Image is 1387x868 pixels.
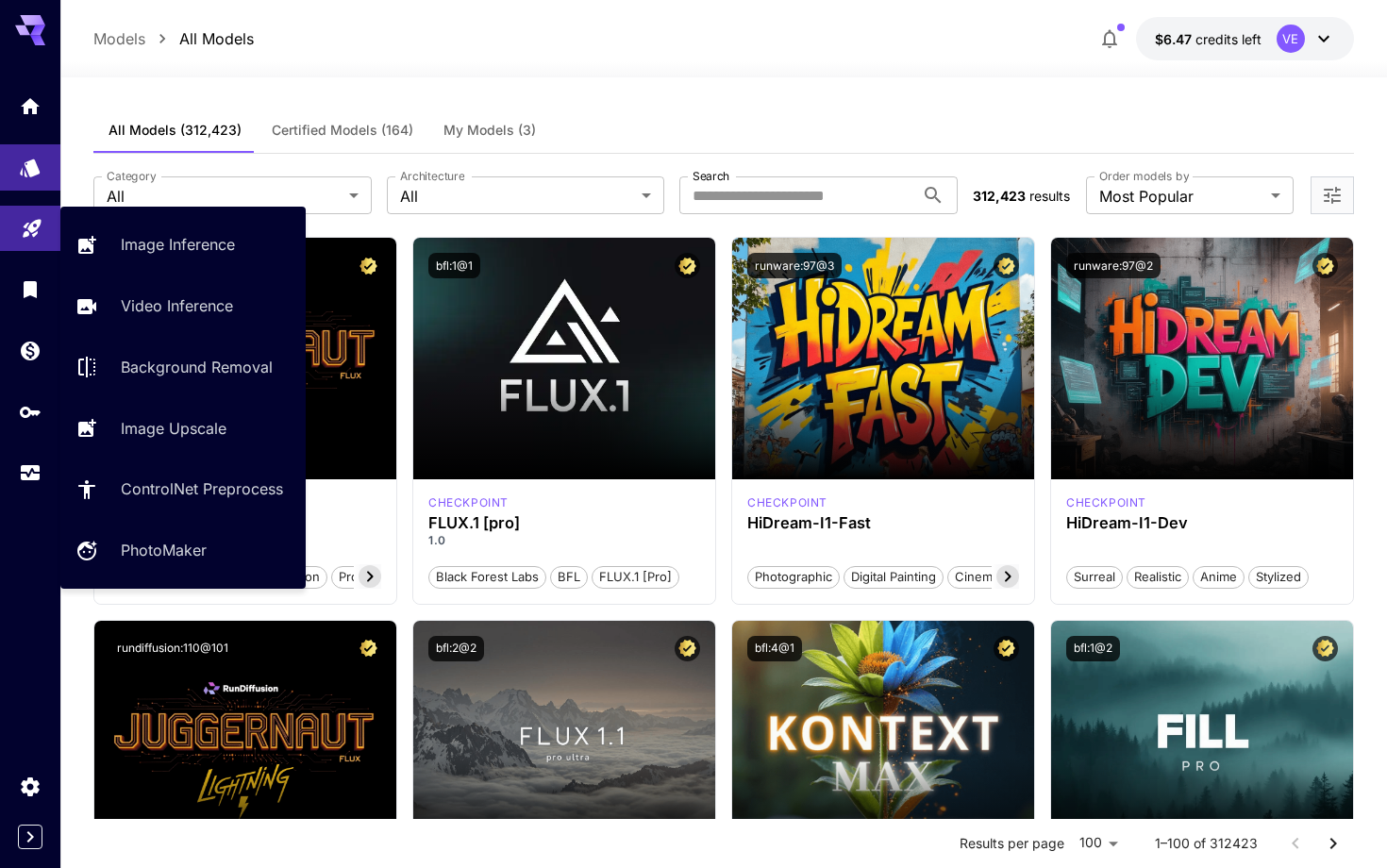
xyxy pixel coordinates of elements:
span: results [1029,188,1070,204]
p: checkpoint [747,494,827,511]
div: $6.47357 [1155,29,1262,49]
label: Search [693,168,729,184]
span: BFL [551,568,587,587]
button: Open more filters [1321,184,1344,208]
p: PhotoMaker [121,539,207,561]
button: Certified Model – Vetted for best performance and includes a commercial license. [356,253,381,278]
label: Order models by [1099,168,1189,184]
button: runware:97@2 [1066,253,1161,278]
label: Architecture [400,168,464,184]
span: All [400,185,635,208]
span: Realistic [1128,568,1188,587]
span: Stylized [1249,568,1308,587]
button: Certified Model – Vetted for best performance and includes a commercial license. [994,253,1019,278]
span: Cinematic [948,568,1019,587]
button: bfl:1@1 [428,253,480,278]
div: Library [19,277,42,301]
div: Usage [19,461,42,485]
button: bfl:2@2 [428,636,484,661]
span: 312,423 [973,188,1026,204]
p: Video Inference [121,294,233,317]
span: Most Popular [1099,185,1263,208]
p: 1–100 of 312423 [1155,834,1258,853]
span: Digital Painting [844,568,943,587]
span: pro [332,568,365,587]
span: FLUX.1 [pro] [593,568,678,587]
div: VE [1277,25,1305,53]
div: 100 [1072,829,1125,857]
button: Expand sidebar [18,825,42,849]
p: ControlNet Preprocess [121,477,283,500]
p: checkpoint [428,494,509,511]
button: bfl:4@1 [747,636,802,661]
div: Playground [21,210,43,234]
label: Category [107,168,157,184]
span: Certified Models (164) [272,122,413,139]
span: Black Forest Labs [429,568,545,587]
p: Image Upscale [121,417,226,440]
div: Settings [19,775,42,798]
div: fluxpro [428,494,509,511]
button: Certified Model – Vetted for best performance and includes a commercial license. [675,253,700,278]
button: Certified Model – Vetted for best performance and includes a commercial license. [994,636,1019,661]
a: PhotoMaker [60,527,306,574]
h3: FLUX.1 [pro] [428,514,700,532]
button: Certified Model – Vetted for best performance and includes a commercial license. [356,636,381,661]
button: $6.47357 [1136,17,1354,60]
button: rundiffusion:110@101 [109,636,236,661]
p: All Models [179,27,254,50]
span: My Models (3) [443,122,536,139]
nav: breadcrumb [93,27,254,50]
a: Background Removal [60,344,306,391]
button: runware:97@3 [747,253,842,278]
p: checkpoint [1066,494,1146,511]
a: Image Upscale [60,405,306,451]
button: Certified Model – Vetted for best performance and includes a commercial license. [1312,636,1338,661]
span: All [107,185,342,208]
div: HiDream Fast [747,494,827,511]
a: Video Inference [60,283,306,329]
div: API Keys [19,400,42,424]
span: All Models (312,423) [109,122,242,139]
p: Results per page [960,834,1064,853]
div: Home [19,89,42,112]
a: ControlNet Preprocess [60,466,306,512]
div: Wallet [19,339,42,362]
span: credits left [1195,31,1262,47]
h3: HiDream-I1-Dev [1066,514,1338,532]
p: Background Removal [121,356,273,378]
div: HiDream Dev [1066,494,1146,511]
p: Models [93,27,145,50]
p: 1.0 [428,532,700,549]
span: Photographic [748,568,839,587]
button: Go to next page [1314,825,1352,862]
div: Models [19,150,42,174]
button: Certified Model – Vetted for best performance and includes a commercial license. [675,636,700,661]
p: Image Inference [121,233,235,256]
button: Certified Model – Vetted for best performance and includes a commercial license. [1312,253,1338,278]
span: Anime [1194,568,1244,587]
button: bfl:1@2 [1066,636,1120,661]
a: Image Inference [60,222,306,268]
h3: HiDream-I1-Fast [747,514,1019,532]
span: $6.47 [1155,31,1195,47]
span: Surreal [1067,568,1122,587]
